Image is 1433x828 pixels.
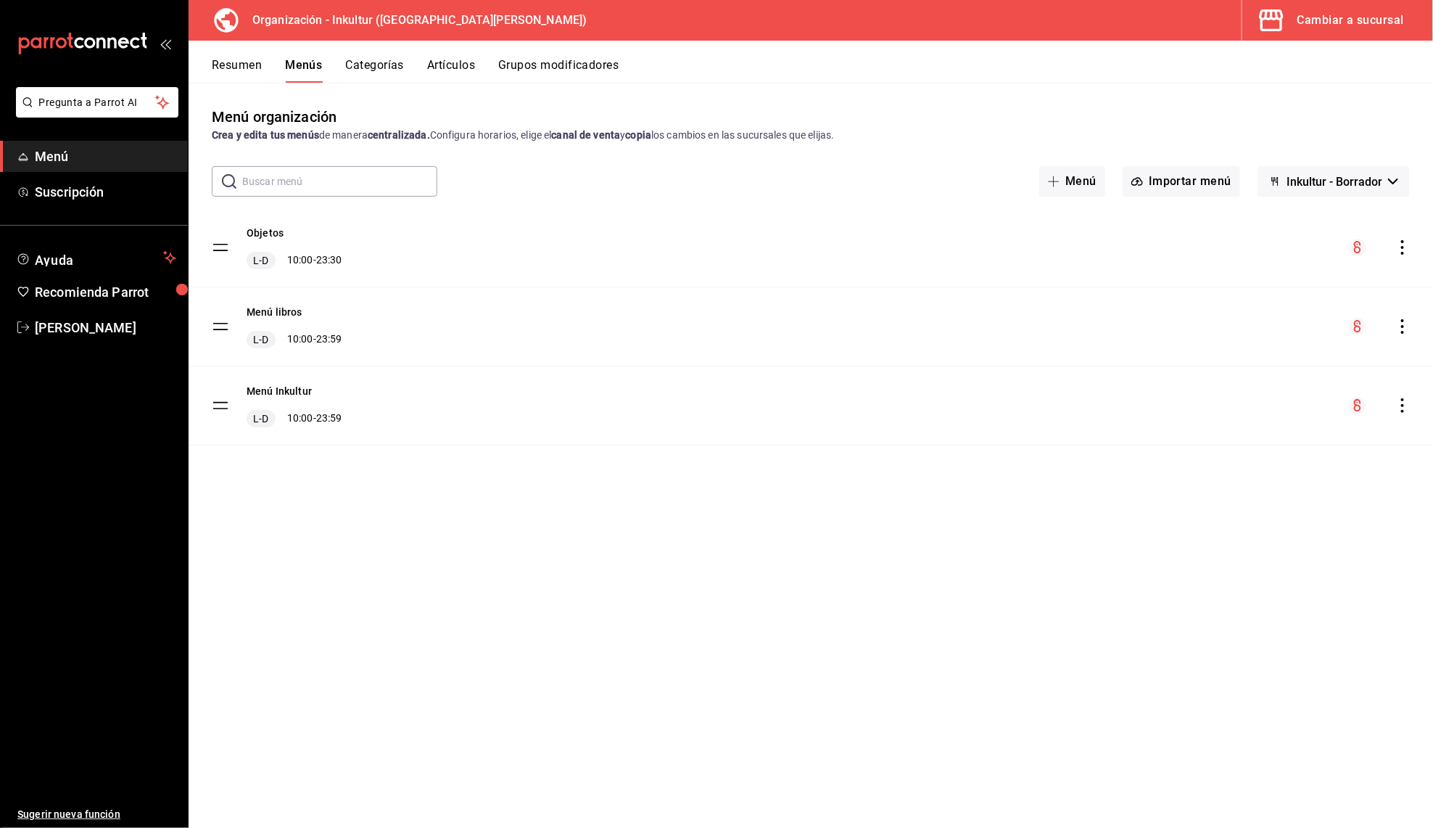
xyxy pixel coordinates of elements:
[1039,166,1105,197] button: Menú
[247,331,342,348] div: 10:00 - 23:59
[1395,398,1410,413] button: actions
[212,58,262,83] button: Resumen
[39,95,156,110] span: Pregunta a Parrot AI
[35,147,176,166] span: Menú
[285,58,322,83] button: Menús
[16,87,178,118] button: Pregunta a Parrot AI
[241,12,587,29] h3: Organización - Inkultur ([GEOGRAPHIC_DATA][PERSON_NAME])
[247,305,302,319] button: Menú libros
[368,129,430,141] strong: centralizada.
[551,129,620,141] strong: canal de venta
[212,318,229,335] button: drag
[625,129,651,141] strong: copia
[242,167,437,196] input: Buscar menú
[160,38,171,49] button: open_drawer_menu
[10,105,178,120] a: Pregunta a Parrot AI
[1287,175,1382,189] span: Inkultur - Borrador
[1297,10,1404,30] div: Cambiar a sucursal
[250,253,271,268] span: L-D
[1395,240,1410,255] button: actions
[346,58,405,83] button: Categorías
[1123,166,1240,197] button: Importar menú
[35,318,176,337] span: [PERSON_NAME]
[1395,319,1410,334] button: actions
[212,106,336,128] div: Menú organización
[35,182,176,202] span: Suscripción
[247,252,342,269] div: 10:00 - 23:30
[247,410,342,427] div: 10:00 - 23:59
[17,807,176,822] span: Sugerir nueva función
[247,384,312,398] button: Menú Inkultur
[1258,166,1410,197] button: Inkultur - Borrador
[189,208,1433,446] table: menu-maker-table
[212,58,1433,83] div: navigation tabs
[498,58,619,83] button: Grupos modificadores
[427,58,475,83] button: Artículos
[212,397,229,414] button: drag
[212,128,1410,143] div: de manera Configura horarios, elige el y los cambios en las sucursales que elijas.
[35,249,157,266] span: Ayuda
[212,239,229,256] button: drag
[247,226,284,240] button: Objetos
[35,282,176,302] span: Recomienda Parrot
[250,411,271,426] span: L-D
[212,129,319,141] strong: Crea y edita tus menús
[250,332,271,347] span: L-D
